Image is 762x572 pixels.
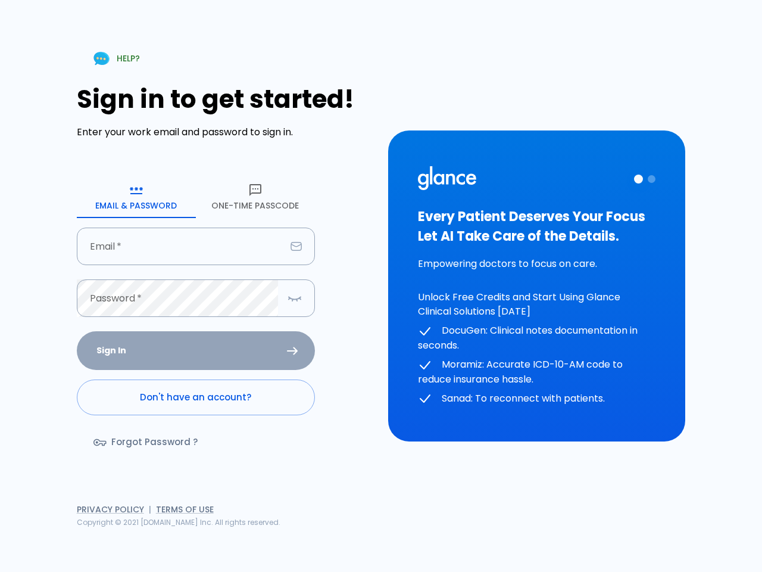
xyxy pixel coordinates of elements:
a: HELP? [77,43,154,74]
a: Don't have an account? [77,380,315,415]
input: dr.ahmed@clinic.com [77,228,286,265]
p: Moramiz: Accurate ICD-10-AM code to reduce insurance hassle. [418,357,655,387]
h1: Sign in to get started! [77,85,374,114]
button: One-Time Passcode [196,175,315,218]
h3: Every Patient Deserves Your Focus Let AI Take Care of the Details. [418,207,655,246]
a: Terms of Use [156,503,214,515]
p: DocuGen: Clinical notes documentation in seconds. [418,324,655,353]
a: Privacy Policy [77,503,144,515]
span: Copyright © 2021 [DOMAIN_NAME] Inc. All rights reserved. [77,517,280,527]
button: Email & Password [77,175,196,218]
p: Enter your work email and password to sign in. [77,125,374,139]
img: Chat Support [91,48,112,69]
p: Unlock Free Credits and Start Using Glance Clinical Solutions [DATE] [418,290,655,319]
p: Empowering doctors to focus on care. [418,257,655,271]
p: Sanad: To reconnect with patients. [418,391,655,406]
span: | [149,503,151,515]
a: Forgot Password ? [77,425,217,459]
